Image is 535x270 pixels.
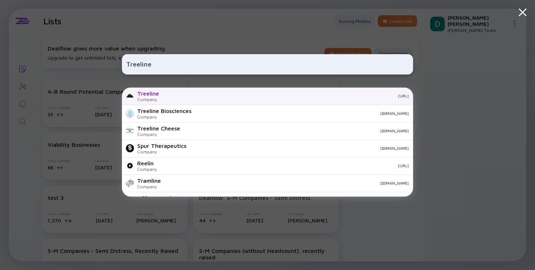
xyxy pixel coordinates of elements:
[137,177,161,184] div: Tramline
[197,111,409,116] div: [DOMAIN_NAME]
[137,125,180,132] div: Treeline Cheese
[126,58,409,71] input: Search Company or Investor...
[137,149,186,154] div: Company
[137,166,157,172] div: Company
[137,90,159,97] div: Treeline
[186,129,409,133] div: [DOMAIN_NAME]
[167,181,409,185] div: [DOMAIN_NAME]
[163,164,409,168] div: [URL]
[137,97,159,102] div: Company
[137,184,161,189] div: Company
[165,94,409,98] div: [URL]
[137,142,186,149] div: Spur Therapeutics
[137,132,180,137] div: Company
[137,108,191,114] div: Treeline Biosciences
[137,195,179,201] div: Office Timeline
[137,114,191,120] div: Company
[137,160,157,166] div: Reelin
[192,146,409,150] div: [DOMAIN_NAME]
